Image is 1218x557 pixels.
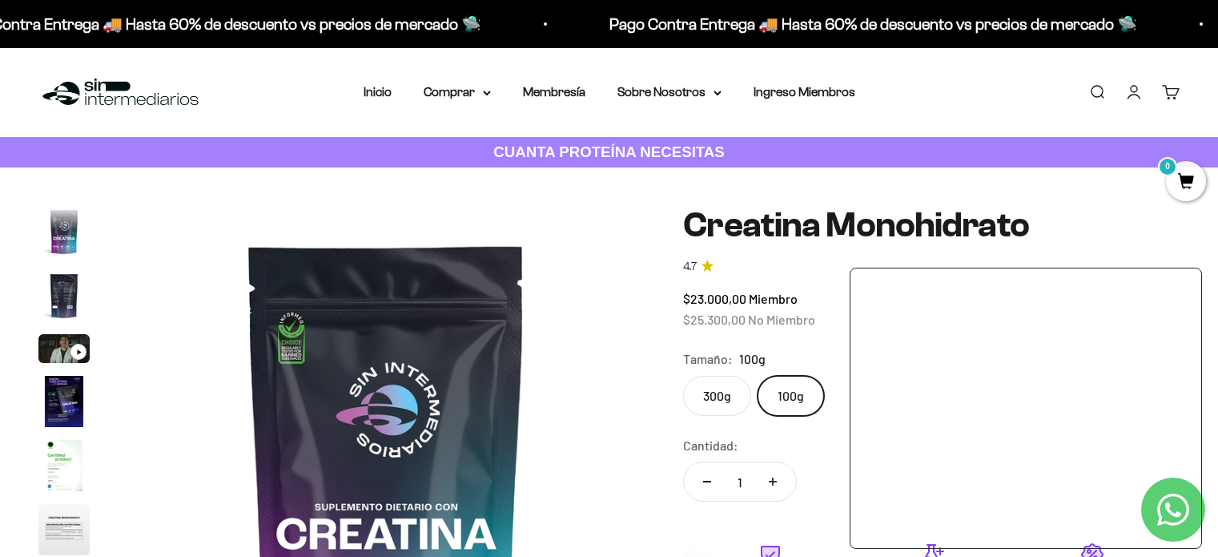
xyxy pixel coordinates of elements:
span: $25.300,00 [683,312,746,327]
iframe: zigpoll-iframe [850,267,1201,548]
button: Ir al artículo 5 [38,440,90,496]
h1: Creatina Monohidrato [683,206,1180,244]
a: 4.74.7 de 5.0 estrellas [683,258,1180,276]
span: No Miembro [748,312,815,327]
span: 4.7 [683,258,697,276]
button: Ir al artículo 3 [38,334,90,368]
p: Pago Contra Entrega 🚚 Hasta 60% de descuento vs precios de mercado 🛸 [444,11,972,37]
a: Ingreso Miembros [754,85,855,99]
img: Creatina Monohidrato [38,376,90,427]
mark: 0 [1158,157,1177,176]
span: $23.000,00 [683,291,746,306]
a: 0 [1166,174,1206,192]
button: Ir al artículo 1 [38,206,90,262]
button: Ir al artículo 4 [38,376,90,432]
span: 100g [739,349,766,369]
summary: Comprar [424,82,491,103]
span: Miembro [749,291,798,306]
a: Membresía [523,85,585,99]
label: Cantidad: [683,435,738,456]
button: Ir al artículo 2 [38,270,90,326]
legend: Tamaño: [683,349,733,369]
button: Reducir cantidad [684,462,730,501]
img: Creatina Monohidrato [38,504,90,555]
img: Creatina Monohidrato [38,206,90,257]
img: Creatina Monohidrato [38,270,90,321]
strong: CUANTA PROTEÍNA NECESITAS [493,143,725,160]
button: Aumentar cantidad [750,462,796,501]
img: Creatina Monohidrato [38,440,90,491]
summary: Sobre Nosotros [617,82,722,103]
a: Inicio [364,85,392,99]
